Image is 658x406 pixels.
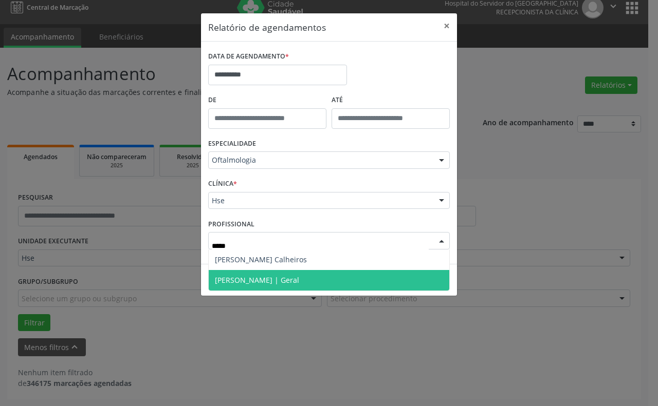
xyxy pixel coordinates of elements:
label: DATA DE AGENDAMENTO [208,49,289,65]
button: Close [436,13,457,38]
label: PROFISSIONAL [208,216,254,232]
label: De [208,92,326,108]
label: CLÍNICA [208,176,237,192]
span: Hse [212,196,429,206]
span: Oftalmologia [212,155,429,165]
h5: Relatório de agendamentos [208,21,326,34]
label: ESPECIALIDADE [208,136,256,152]
span: [PERSON_NAME] Calheiros [215,255,307,264]
span: [PERSON_NAME] | Geral [215,275,299,285]
label: ATÉ [332,92,450,108]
